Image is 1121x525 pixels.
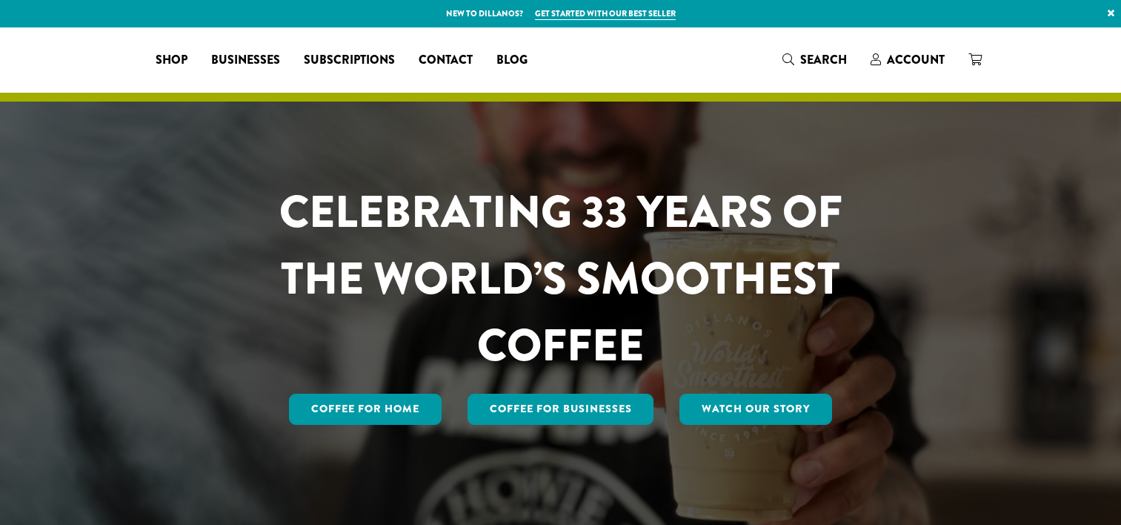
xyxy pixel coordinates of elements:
[304,51,395,70] span: Subscriptions
[887,51,945,68] span: Account
[535,7,676,20] a: Get started with our best seller
[468,394,654,425] a: Coffee For Businesses
[211,51,280,70] span: Businesses
[236,179,886,379] h1: CELEBRATING 33 YEARS OF THE WORLD’S SMOOTHEST COFFEE
[496,51,528,70] span: Blog
[289,394,442,425] a: Coffee for Home
[419,51,473,70] span: Contact
[679,394,832,425] a: Watch Our Story
[771,47,859,72] a: Search
[156,51,187,70] span: Shop
[144,48,199,72] a: Shop
[800,51,847,68] span: Search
